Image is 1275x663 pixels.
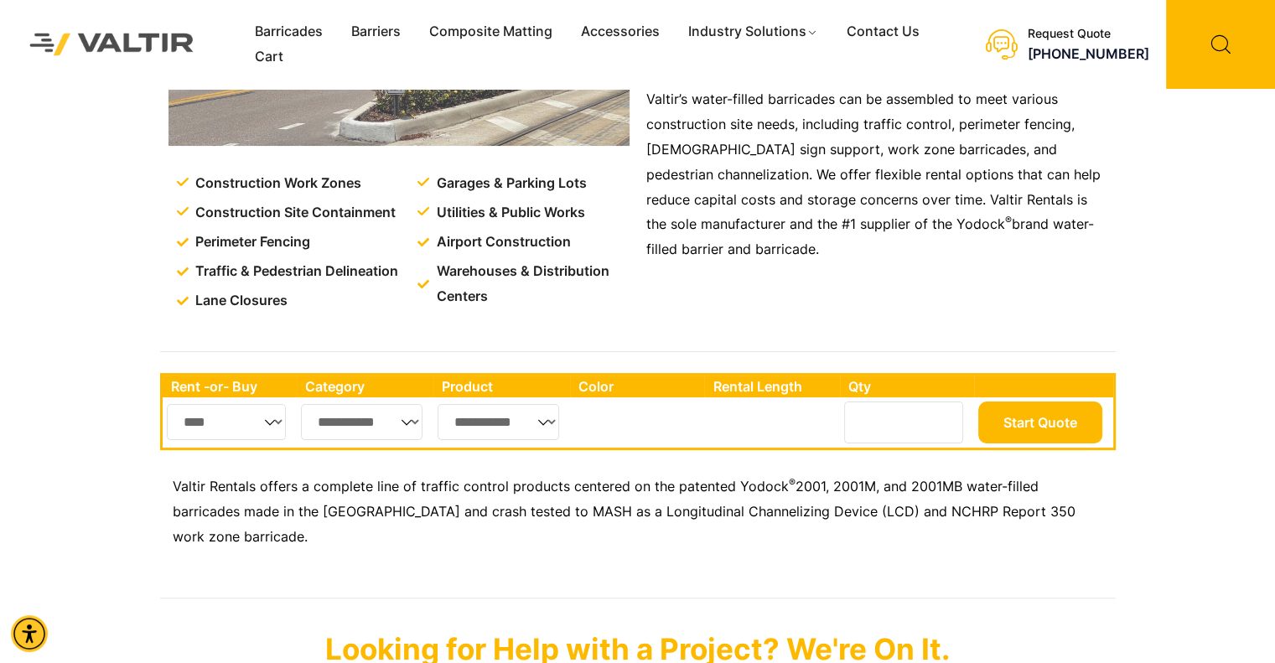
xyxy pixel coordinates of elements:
[704,376,840,397] th: Rental Length
[1028,27,1149,41] div: Request Quote
[567,19,674,44] a: Accessories
[570,376,705,397] th: Color
[1005,214,1012,226] sup: ®
[433,376,570,397] th: Product
[191,171,361,196] span: Construction Work Zones
[13,16,211,72] img: Valtir Rentals
[167,404,287,440] select: Single select
[191,288,288,313] span: Lane Closures
[433,259,633,309] span: Warehouses & Distribution Centers
[646,87,1107,262] p: Valtir’s water-filled barricades can be assembled to meet various construction site needs, includ...
[844,401,963,443] input: Number
[789,476,796,489] sup: ®
[1028,45,1149,62] a: call (888) 496-3625
[301,404,423,440] select: Single select
[840,376,973,397] th: Qty
[978,401,1102,443] button: Start Quote
[191,230,310,255] span: Perimeter Fencing
[241,44,298,70] a: Cart
[173,478,789,495] span: Valtir Rentals offers a complete line of traffic control products centered on the patented Yodock
[438,404,559,440] select: Single select
[337,19,415,44] a: Barriers
[433,171,587,196] span: Garages & Parking Lots
[433,230,571,255] span: Airport Construction
[241,19,337,44] a: Barricades
[191,259,398,284] span: Traffic & Pedestrian Delineation
[415,19,567,44] a: Composite Matting
[297,376,434,397] th: Category
[433,200,585,225] span: Utilities & Public Works
[163,376,297,397] th: Rent -or- Buy
[674,19,832,44] a: Industry Solutions
[191,200,396,225] span: Construction Site Containment
[173,478,1075,545] span: 2001, 2001M, and 2001MB water-filled barricades made in the [GEOGRAPHIC_DATA] and crash tested to...
[832,19,934,44] a: Contact Us
[11,615,48,652] div: Accessibility Menu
